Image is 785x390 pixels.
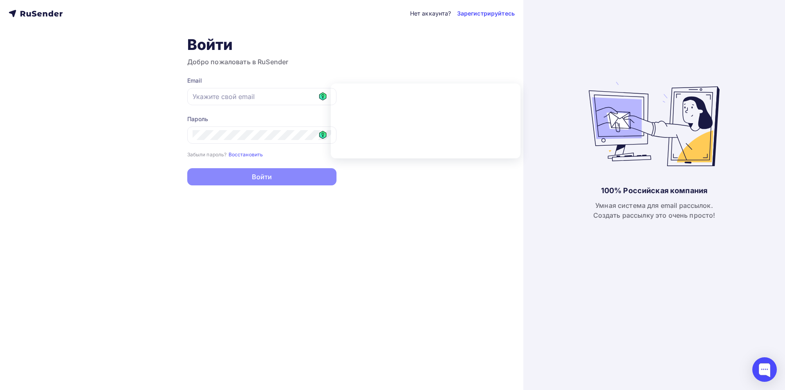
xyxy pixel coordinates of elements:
[187,151,227,158] small: Забыли пароль?
[187,168,336,185] button: Войти
[229,151,263,158] a: Восстановить
[457,9,515,18] a: Зарегистрируйтесь
[601,186,707,196] div: 100% Российская компания
[187,77,336,85] div: Email
[229,151,263,158] small: Восстановить
[193,92,331,101] input: Укажите свой email
[187,36,336,54] h1: Войти
[410,9,451,18] div: Нет аккаунта?
[593,201,715,220] div: Умная система для email рассылок. Создать рассылку это очень просто!
[187,115,336,123] div: Пароль
[187,57,336,67] h3: Добро пожаловать в RuSender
